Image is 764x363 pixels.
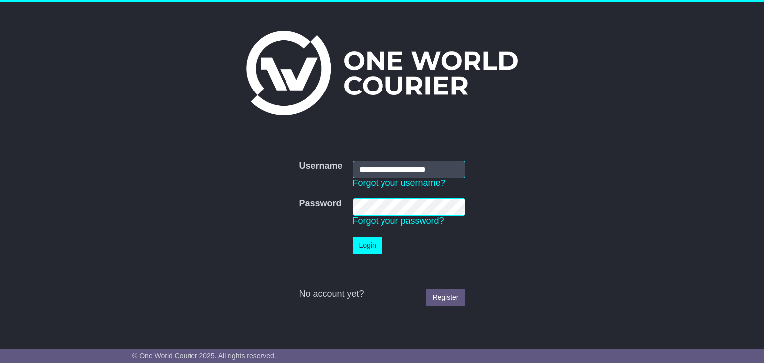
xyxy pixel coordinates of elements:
[299,198,341,209] label: Password
[353,216,444,226] a: Forgot your password?
[353,178,446,188] a: Forgot your username?
[299,289,465,300] div: No account yet?
[353,237,382,254] button: Login
[426,289,465,306] a: Register
[299,161,342,172] label: Username
[132,352,276,360] span: © One World Courier 2025. All rights reserved.
[246,31,518,115] img: One World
